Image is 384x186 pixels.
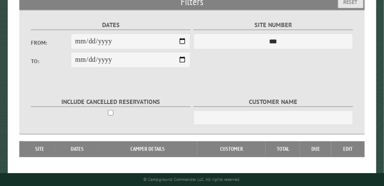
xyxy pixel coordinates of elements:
th: Edit [331,141,365,157]
label: Customer Name [194,97,353,107]
th: Camper Details [98,141,197,157]
th: Due [300,141,331,157]
th: Customer [197,141,266,157]
label: Site Number [194,20,353,30]
th: Dates [56,141,98,157]
small: © Campground Commander LLC. All rights reserved. [144,177,241,182]
th: Site [24,141,56,157]
label: Include Cancelled Reservations [31,97,190,107]
label: Dates [31,20,190,30]
label: From: [31,39,71,47]
label: To: [31,57,71,65]
th: Total [266,141,300,157]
